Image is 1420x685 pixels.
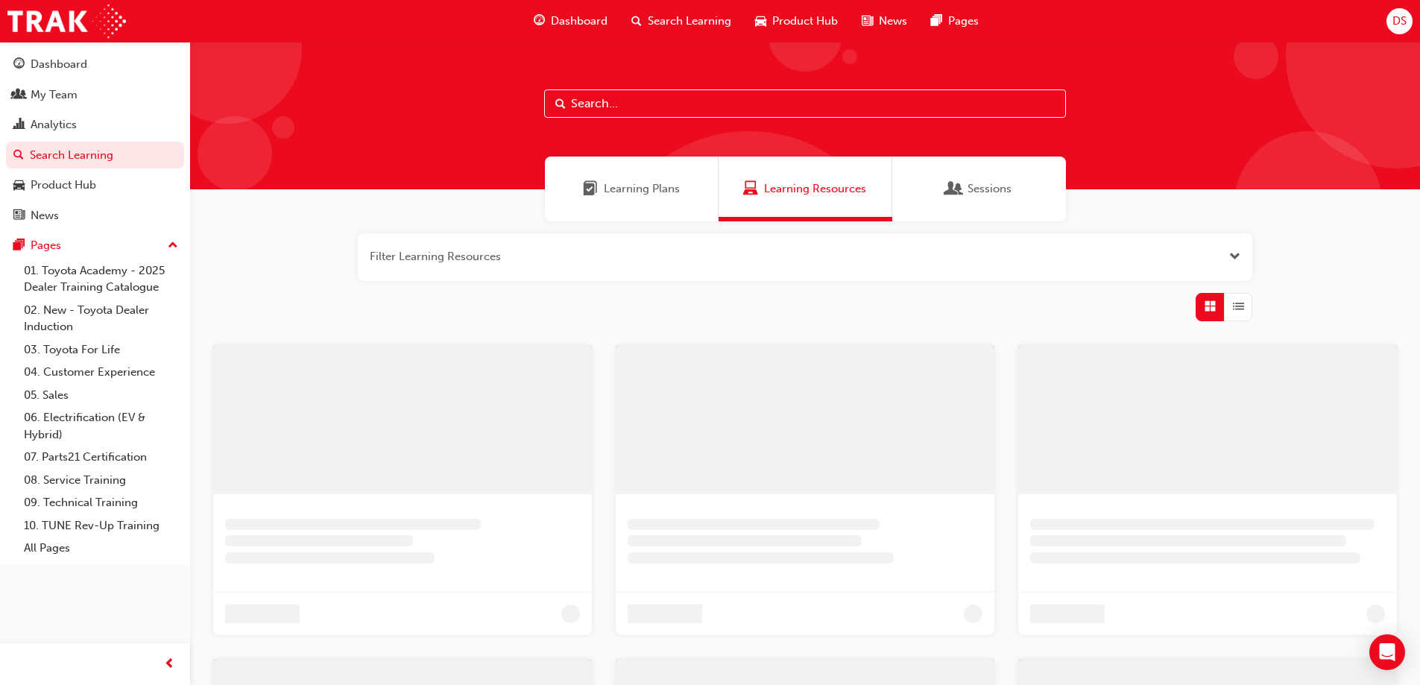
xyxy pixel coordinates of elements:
[743,6,850,37] a: car-iconProduct Hub
[545,157,719,221] a: Learning PlansLearning Plans
[168,236,178,256] span: up-icon
[551,13,608,30] span: Dashboard
[18,491,184,514] a: 09. Technical Training
[772,13,838,30] span: Product Hub
[31,207,59,224] div: News
[18,446,184,469] a: 07. Parts21 Certification
[604,180,680,198] span: Learning Plans
[6,81,184,109] a: My Team
[555,95,566,113] span: Search
[6,142,184,169] a: Search Learning
[850,6,919,37] a: news-iconNews
[931,12,942,31] span: pages-icon
[1392,13,1407,30] span: DS
[968,180,1012,198] span: Sessions
[18,469,184,492] a: 08. Service Training
[6,51,184,78] a: Dashboard
[6,232,184,259] button: Pages
[18,361,184,384] a: 04. Customer Experience
[879,13,907,30] span: News
[18,384,184,407] a: 05. Sales
[619,6,743,37] a: search-iconSearch Learning
[18,338,184,362] a: 03. Toyota For Life
[947,180,962,198] span: Sessions
[31,237,61,254] div: Pages
[6,171,184,199] a: Product Hub
[719,157,892,221] a: Learning ResourcesLearning Resources
[892,157,1066,221] a: SessionsSessions
[13,239,25,253] span: pages-icon
[755,12,766,31] span: car-icon
[7,4,126,38] img: Trak
[31,86,78,104] div: My Team
[18,259,184,299] a: 01. Toyota Academy - 2025 Dealer Training Catalogue
[1229,248,1240,265] button: Open the filter
[13,209,25,223] span: news-icon
[583,180,598,198] span: Learning Plans
[948,13,979,30] span: Pages
[1369,634,1405,670] div: Open Intercom Messenger
[18,537,184,560] a: All Pages
[743,180,758,198] span: Learning Resources
[31,56,87,73] div: Dashboard
[648,13,731,30] span: Search Learning
[1205,298,1216,315] span: Grid
[18,299,184,338] a: 02. New - Toyota Dealer Induction
[764,180,866,198] span: Learning Resources
[13,89,25,102] span: people-icon
[13,179,25,192] span: car-icon
[18,514,184,537] a: 10. TUNE Rev-Up Training
[31,116,77,133] div: Analytics
[31,177,96,194] div: Product Hub
[6,202,184,230] a: News
[1233,298,1244,315] span: List
[862,12,873,31] span: news-icon
[6,48,184,232] button: DashboardMy TeamAnalyticsSearch LearningProduct HubNews
[164,655,175,674] span: prev-icon
[919,6,991,37] a: pages-iconPages
[544,89,1066,118] input: Search...
[13,119,25,132] span: chart-icon
[534,12,545,31] span: guage-icon
[13,149,24,162] span: search-icon
[18,406,184,446] a: 06. Electrification (EV & Hybrid)
[631,12,642,31] span: search-icon
[6,111,184,139] a: Analytics
[1386,8,1413,34] button: DS
[13,58,25,72] span: guage-icon
[522,6,619,37] a: guage-iconDashboard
